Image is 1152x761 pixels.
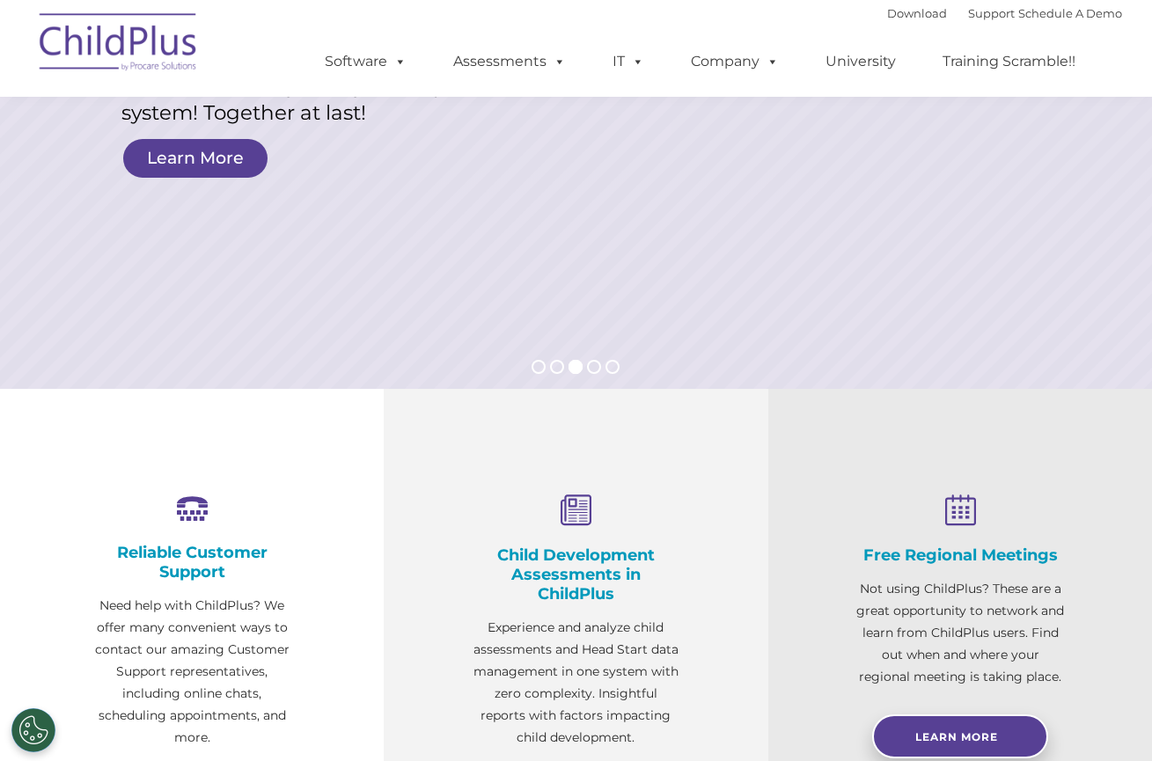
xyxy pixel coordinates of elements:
[123,139,268,178] a: Learn More
[11,708,55,752] button: Cookies Settings
[808,44,914,79] a: University
[307,44,424,79] a: Software
[245,116,298,129] span: Last name
[673,44,796,79] a: Company
[1018,6,1122,20] a: Schedule A Demo
[887,6,1122,20] font: |
[31,1,207,89] img: ChildPlus by Procare Solutions
[88,543,296,582] h4: Reliable Customer Support
[856,578,1064,688] p: Not using ChildPlus? These are a great opportunity to network and learn from ChildPlus users. Fin...
[887,6,947,20] a: Download
[915,730,998,743] span: Learn More
[595,44,662,79] a: IT
[925,44,1093,79] a: Training Scramble!!
[472,545,679,604] h4: Child Development Assessments in ChildPlus
[436,44,583,79] a: Assessments
[88,595,296,749] p: Need help with ChildPlus? We offer many convenient ways to contact our amazing Customer Support r...
[245,188,319,201] span: Phone number
[121,33,490,124] rs-layer: Program management software combined with child development assessments in ONE POWERFUL system! T...
[856,545,1064,565] h4: Free Regional Meetings
[968,6,1015,20] a: Support
[872,714,1048,758] a: Learn More
[472,617,679,749] p: Experience and analyze child assessments and Head Start data management in one system with zero c...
